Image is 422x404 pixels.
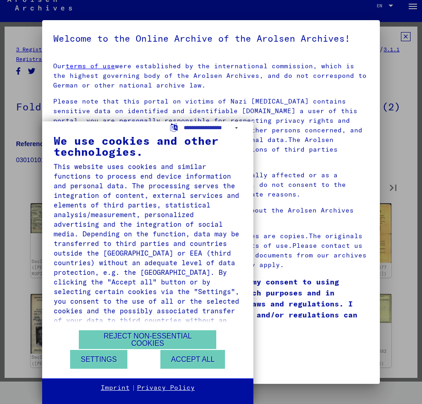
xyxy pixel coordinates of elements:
a: Privacy Policy [137,383,195,393]
a: Imprint [101,383,130,393]
button: Accept all [160,350,225,369]
div: This website uses cookies and similar functions to process end device information and personal da... [54,162,242,335]
div: We use cookies and other technologies. [54,135,242,157]
button: Reject non-essential cookies [79,330,216,349]
button: Settings [70,350,127,369]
